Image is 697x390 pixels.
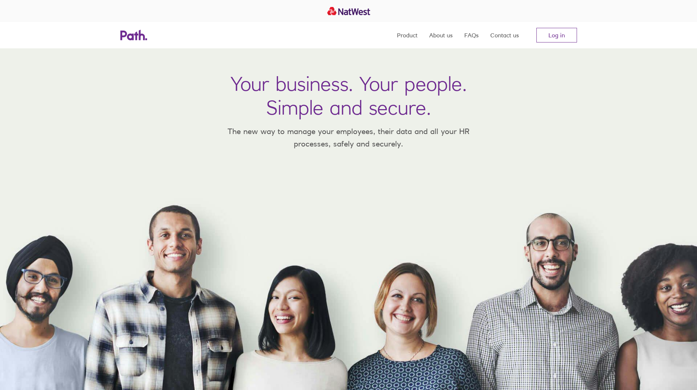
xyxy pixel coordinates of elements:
[490,22,519,48] a: Contact us
[429,22,453,48] a: About us
[397,22,417,48] a: Product
[464,22,479,48] a: FAQs
[231,72,467,119] h1: Your business. Your people. Simple and secure.
[536,28,577,42] a: Log in
[217,125,480,150] p: The new way to manage your employees, their data and all your HR processes, safely and securely.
